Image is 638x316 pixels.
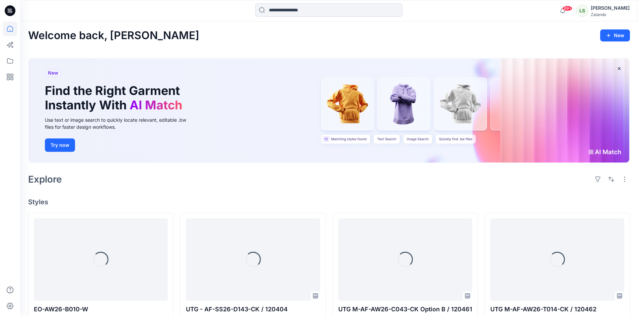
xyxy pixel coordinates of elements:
button: New [600,29,630,41]
h1: Find the Right Garment Instantly With [45,84,186,112]
span: AI Match [130,98,182,112]
span: New [48,69,58,77]
p: UTG M-AF-AW26-C043-CK Option B / 120461 [338,305,472,314]
button: Try now [45,138,75,152]
div: Zalando [591,12,630,17]
p: UTG - AF-SS26-D143-CK / 120404 [186,305,320,314]
h4: Styles [28,198,630,206]
p: UTG M-AF-AW26-T014-CK / 120462 [490,305,624,314]
div: Use text or image search to quickly locate relevant, editable .bw files for faster design workflows. [45,116,196,130]
span: 99+ [562,6,572,11]
h2: Welcome back, [PERSON_NAME] [28,29,199,42]
p: EO-AW26-B010-W [34,305,168,314]
div: [PERSON_NAME] [591,4,630,12]
div: LS [576,5,588,17]
h2: Explore [28,174,62,185]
